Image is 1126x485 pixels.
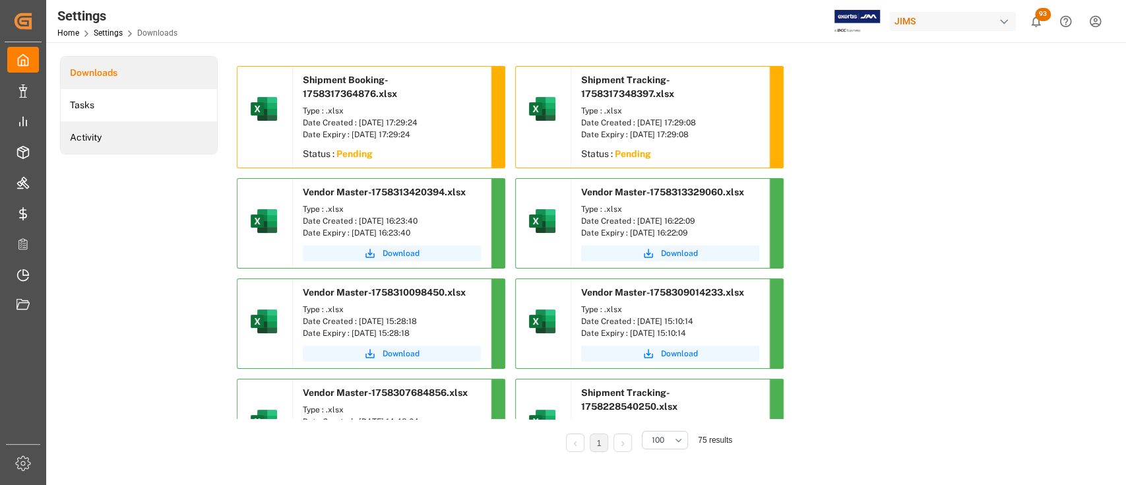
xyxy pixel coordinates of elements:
[61,121,217,154] a: Activity
[590,434,608,452] li: 1
[303,245,481,261] button: Download
[581,418,759,430] div: Type : .xlsx
[303,287,466,298] span: Vendor Master-1758310098450.xlsx
[57,28,79,38] a: Home
[661,247,698,259] span: Download
[581,287,744,298] span: Vendor Master-1758309014233.xlsx
[581,327,759,339] div: Date Expiry : [DATE] 15:10:14
[526,406,558,437] img: microsoft-excel-2019--v1.png
[293,144,491,168] div: Status :
[581,304,759,315] div: Type : .xlsx
[526,205,558,237] img: microsoft-excel-2019--v1.png
[581,203,759,215] div: Type : .xlsx
[303,387,468,398] span: Vendor Master-1758307684856.xlsx
[597,439,602,448] a: 1
[581,215,759,227] div: Date Created : [DATE] 16:22:09
[303,203,481,215] div: Type : .xlsx
[661,348,698,360] span: Download
[303,227,481,239] div: Date Expiry : [DATE] 16:23:40
[581,346,759,362] button: Download
[1035,8,1051,21] span: 93
[61,57,217,89] a: Downloads
[581,117,759,129] div: Date Created : [DATE] 17:29:08
[698,436,732,445] span: 75 results
[303,416,481,428] div: Date Created : [DATE] 14:48:04
[834,10,880,33] img: Exertis%20JAM%20-%20Email%20Logo.jpg_1722504956.jpg
[889,12,1016,31] div: JIMS
[336,148,373,159] sapn: Pending
[526,93,558,125] img: microsoft-excel-2019--v1.png
[248,93,280,125] img: microsoft-excel-2019--v1.png
[57,6,177,26] div: Settings
[581,187,744,197] span: Vendor Master-1758313329060.xlsx
[1051,7,1080,36] button: Help Center
[652,434,664,446] span: 100
[615,148,651,159] sapn: Pending
[303,105,481,117] div: Type : .xlsx
[303,315,481,327] div: Date Created : [DATE] 15:28:18
[94,28,123,38] a: Settings
[248,205,280,237] img: microsoft-excel-2019--v1.png
[383,348,420,360] span: Download
[571,144,769,168] div: Status :
[303,129,481,141] div: Date Expiry : [DATE] 17:29:24
[581,387,677,412] span: Shipment Tracking-1758228540250.xlsx
[581,105,759,117] div: Type : .xlsx
[581,129,759,141] div: Date Expiry : [DATE] 17:29:08
[581,315,759,327] div: Date Created : [DATE] 15:10:14
[566,434,584,452] li: Previous Page
[303,404,481,416] div: Type : .xlsx
[61,89,217,121] a: Tasks
[642,431,688,449] button: open menu
[613,434,632,452] li: Next Page
[581,227,759,239] div: Date Expiry : [DATE] 16:22:09
[303,215,481,227] div: Date Created : [DATE] 16:23:40
[1021,7,1051,36] button: show 93 new notifications
[303,346,481,362] button: Download
[303,304,481,315] div: Type : .xlsx
[581,245,759,261] button: Download
[581,75,674,99] span: Shipment Tracking-1758317348397.xlsx
[303,75,397,99] span: Shipment Booking-1758317364876.xlsx
[303,327,481,339] div: Date Expiry : [DATE] 15:28:18
[248,306,280,337] img: microsoft-excel-2019--v1.png
[526,306,558,337] img: microsoft-excel-2019--v1.png
[383,247,420,259] span: Download
[889,9,1021,34] button: JIMS
[303,117,481,129] div: Date Created : [DATE] 17:29:24
[303,187,466,197] span: Vendor Master-1758313420394.xlsx
[248,406,280,437] img: microsoft-excel-2019--v1.png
